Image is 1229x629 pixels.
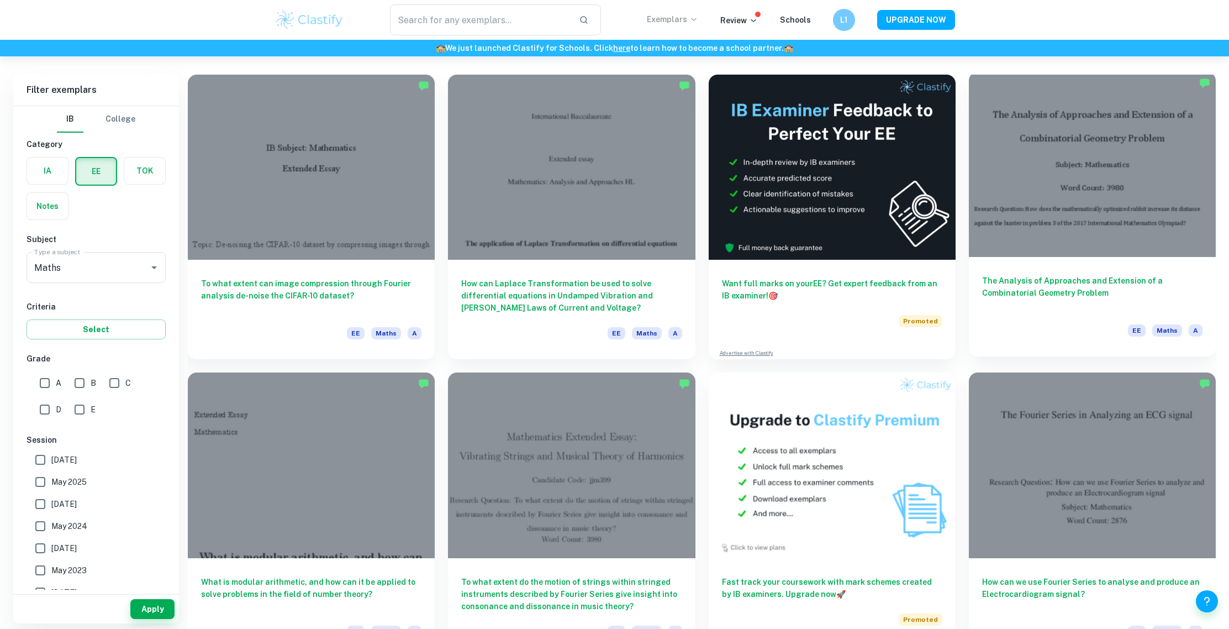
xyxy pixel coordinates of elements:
button: Help and Feedback [1196,590,1218,612]
h6: The Analysis of Approaches and Extension of a Combinatorial Geometry Problem [982,275,1202,311]
h6: Grade [27,353,166,365]
h6: We just launched Clastify for Schools. Click to learn how to become a school partner. [2,42,1227,54]
p: Review [720,14,758,27]
span: [DATE] [51,586,77,599]
input: Search for any exemplars... [390,4,571,35]
span: C [125,377,131,389]
a: To what extent can image compression through Fourier analysis de-noise the CIFAR-10 dataset?EEMathsA [188,75,435,359]
img: Marked [679,378,690,389]
span: May 2023 [51,564,87,576]
h6: L1 [837,14,850,26]
img: Marked [418,80,429,91]
h6: Category [27,138,166,150]
button: Apply [130,599,175,619]
button: College [106,106,135,133]
button: IB [57,106,83,133]
span: B [91,377,96,389]
h6: What is modular arithmetic, and how can it be applied to solve problems in the field of number th... [201,576,421,612]
span: EE [1128,324,1146,337]
button: L1 [833,9,855,31]
img: Marked [418,378,429,389]
a: How can Laplace Transformation be used to solve differential equations in Undamped Vibration and ... [448,75,695,359]
a: here [613,44,630,53]
span: A [408,327,421,339]
span: Promoted [899,315,942,327]
span: May 2025 [51,476,87,488]
span: [DATE] [51,454,77,466]
h6: Filter exemplars [13,75,179,106]
span: 🏫 [784,44,793,53]
span: Maths [371,327,401,339]
h6: To what extent can image compression through Fourier analysis de-noise the CIFAR-10 dataset? [201,277,421,314]
span: EE [608,327,625,339]
span: A [56,377,61,389]
span: 🎯 [768,291,778,300]
label: Type a subject [34,247,80,256]
button: IA [27,158,68,184]
span: 🚀 [836,590,846,599]
span: Maths [632,327,662,339]
span: [DATE] [51,542,77,554]
h6: How can Laplace Transformation be used to solve differential equations in Undamped Vibration and ... [461,277,682,314]
button: Select [27,319,166,339]
h6: How can we use Fourier Series to analyse and produce an Electrocardiogram signal? [982,576,1202,612]
span: A [668,327,682,339]
img: Thumbnail [709,373,956,558]
button: UPGRADE NOW [877,10,955,30]
h6: Subject [27,233,166,245]
span: A [1189,324,1202,337]
img: Marked [679,80,690,91]
button: Open [146,260,162,275]
h6: To what extent do the motion of strings within stringed instruments described by Fourier Series g... [461,576,682,612]
span: Promoted [899,614,942,626]
button: Notes [27,193,68,219]
span: Maths [1152,324,1182,337]
button: TOK [124,158,165,184]
div: Filter type choice [57,106,135,133]
span: [DATE] [51,498,77,510]
h6: Session [27,434,166,446]
img: Marked [1199,378,1210,389]
a: Want full marks on yourEE? Get expert feedback from an IB examiner!PromotedAdvertise with Clastify [709,75,956,359]
p: Exemplars [647,13,698,25]
button: EE [76,158,116,185]
a: Schools [780,15,811,24]
span: D [56,403,61,416]
span: 🏫 [436,44,445,53]
h6: Want full marks on your EE ? Get expert feedback from an IB examiner! [722,277,942,302]
a: The Analysis of Approaches and Extension of a Combinatorial Geometry ProblemEEMathsA [969,75,1216,359]
h6: Criteria [27,301,166,313]
h6: Fast track your coursework with mark schemes created by IB examiners. Upgrade now [722,576,942,600]
a: Advertise with Clastify [720,349,773,357]
span: E [91,403,96,416]
img: Clastify logo [275,9,345,31]
img: Thumbnail [709,75,956,260]
span: May 2024 [51,520,87,532]
span: EE [347,327,365,339]
img: Marked [1199,77,1210,88]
